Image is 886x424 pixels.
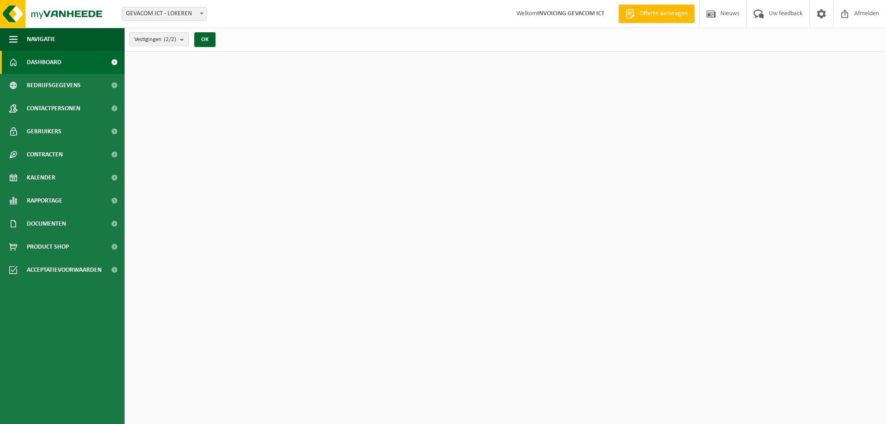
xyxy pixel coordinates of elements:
span: Offerte aanvragen [637,9,690,18]
span: Kalender [27,166,55,189]
button: OK [194,32,216,47]
span: Bedrijfsgegevens [27,74,81,97]
button: Vestigingen(2/2) [129,32,189,46]
span: Navigatie [27,28,55,51]
span: Vestigingen [134,33,176,47]
a: Offerte aanvragen [618,5,694,23]
span: Documenten [27,212,66,235]
span: Gebruikers [27,120,61,143]
span: Contracten [27,143,63,166]
span: Rapportage [27,189,62,212]
span: Dashboard [27,51,61,74]
span: Acceptatievoorwaarden [27,258,102,281]
span: Product Shop [27,235,69,258]
span: GEVACOM ICT - LOKEREN [122,7,206,20]
span: GEVACOM ICT - LOKEREN [122,7,207,21]
count: (2/2) [164,36,176,42]
span: Contactpersonen [27,97,80,120]
strong: INVOICING GEVACOM ICT [537,10,605,17]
